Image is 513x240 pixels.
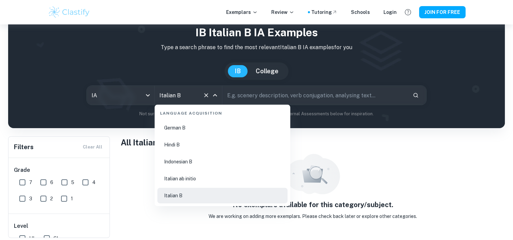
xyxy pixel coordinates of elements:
[157,120,288,136] li: German B
[249,65,285,77] button: College
[50,195,53,202] span: 2
[157,137,288,153] li: Hindi B
[14,111,499,117] p: Not sure what to search for? You can always look through our example Internal Assessments below f...
[92,179,96,186] span: 4
[87,86,154,105] div: IA
[157,188,288,203] li: Italian B
[48,5,91,19] img: Clastify logo
[29,195,32,202] span: 3
[419,6,466,18] button: JOIN FOR FREE
[228,65,248,77] button: IB
[383,8,397,16] a: Login
[210,91,220,100] button: Close
[233,200,393,210] h5: No exemplars available for this category/subject.
[14,24,499,41] h1: IB Italian B IA examples
[286,154,340,194] img: empty_state_resources.svg
[29,179,32,186] span: 7
[311,8,337,16] a: Tutoring
[71,179,74,186] span: 5
[157,171,288,186] li: Italian ab initio
[50,179,53,186] span: 6
[121,136,505,148] h1: All Italian B IA Examples
[14,142,34,152] h6: Filters
[157,154,288,169] li: Indonesian B
[222,86,407,105] input: E.g. scenery description, verb conjugation, analysing text...
[402,6,414,18] button: Help and Feedback
[201,91,211,100] button: Clear
[14,166,105,174] h6: Grade
[209,213,417,220] p: We are working on adding more exemplars. Please check back later or explore other categories.
[71,195,73,202] span: 1
[14,222,105,230] h6: Level
[410,89,421,101] button: Search
[226,8,258,16] p: Exemplars
[14,43,499,52] p: Type a search phrase to find the most relevant Italian B IA examples for you
[271,8,294,16] p: Review
[351,8,370,16] a: Schools
[157,105,288,119] div: Language Acquisition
